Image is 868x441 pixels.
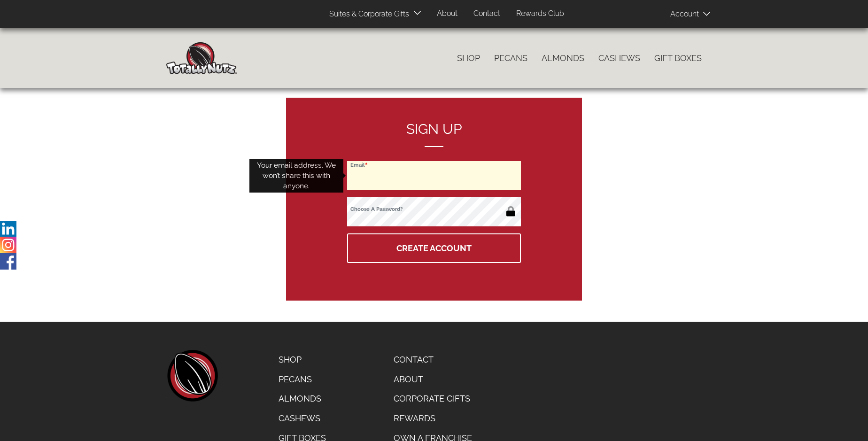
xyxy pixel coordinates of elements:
a: Gift Boxes [647,48,709,68]
a: Pecans [487,48,535,68]
a: Shop [450,48,487,68]
a: Contact [387,350,479,370]
a: Contact [466,5,507,23]
a: Rewards [387,409,479,428]
a: About [387,370,479,389]
div: Your email address. We won’t share this with anyone. [249,159,343,193]
a: Almonds [535,48,591,68]
a: Almonds [271,389,333,409]
a: Cashews [591,48,647,68]
img: Home [166,42,237,74]
a: Suites & Corporate Gifts [322,5,412,23]
h2: Sign up [347,121,521,147]
a: Shop [271,350,333,370]
a: home [166,350,218,402]
a: Pecans [271,370,333,389]
a: Corporate Gifts [387,389,479,409]
a: Rewards Club [509,5,571,23]
input: Email [347,161,521,190]
button: Create Account [347,233,521,263]
a: Cashews [271,409,333,428]
a: About [430,5,465,23]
